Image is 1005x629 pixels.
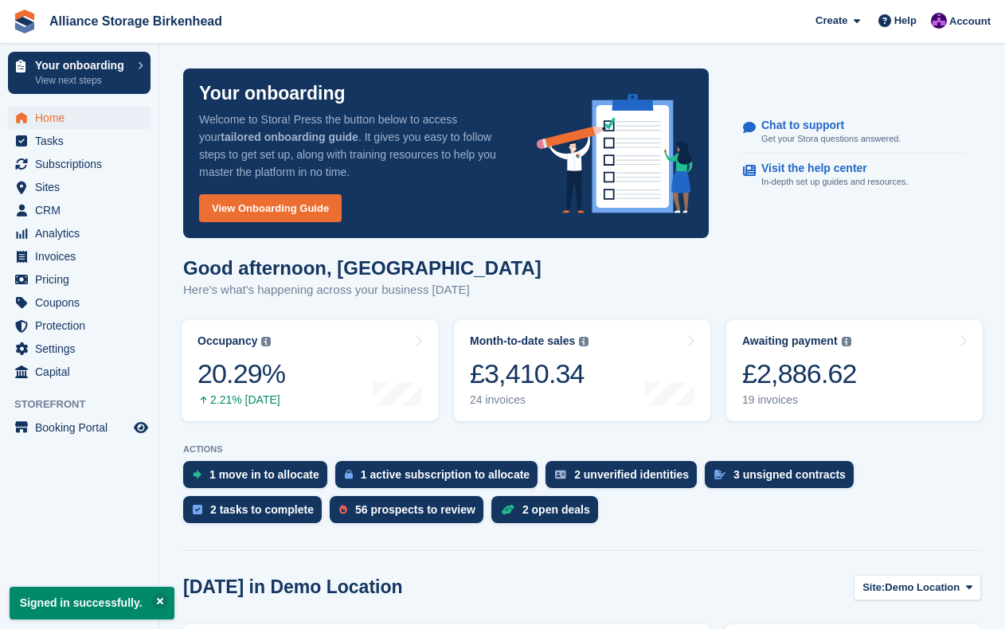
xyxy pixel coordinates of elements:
[8,361,151,383] a: menu
[35,73,130,88] p: View next steps
[8,222,151,244] a: menu
[361,468,530,481] div: 1 active subscription to allocate
[931,13,947,29] img: Romilly Norton
[470,393,589,407] div: 24 invoices
[742,393,857,407] div: 19 invoices
[183,444,981,455] p: ACTIONS
[35,338,131,360] span: Settings
[555,470,566,479] img: verify_identity-adf6edd0f0f0b5bbfe63781bf79b02c33cf7c696d77639b501bdc392416b5a36.svg
[339,505,347,514] img: prospect-51fa495bee0391a8d652442698ab0144808aea92771e9ea1ae160a38d050c398.svg
[454,320,710,421] a: Month-to-date sales £3,410.34 24 invoices
[210,503,314,516] div: 2 tasks to complete
[35,245,131,268] span: Invoices
[8,130,151,152] a: menu
[862,580,885,596] span: Site:
[182,320,438,421] a: Occupancy 20.29% 2.21% [DATE]
[8,416,151,439] a: menu
[35,176,131,198] span: Sites
[574,468,689,481] div: 2 unverified identities
[183,461,335,496] a: 1 move in to allocate
[43,8,229,34] a: Alliance Storage Birkenhead
[885,580,960,596] span: Demo Location
[854,575,981,601] button: Site: Demo Location
[199,111,511,181] p: Welcome to Stora! Press the button below to access your . It gives you easy to follow steps to ge...
[8,338,151,360] a: menu
[345,469,353,479] img: active_subscription_to_allocate_icon-d502201f5373d7db506a760aba3b589e785aa758c864c3986d89f69b8ff3...
[743,154,966,197] a: Visit the help center In-depth set up guides and resources.
[8,52,151,94] a: Your onboarding View next steps
[761,119,888,132] p: Chat to support
[8,176,151,198] a: menu
[197,357,285,390] div: 20.29%
[705,461,862,496] a: 3 unsigned contracts
[35,107,131,129] span: Home
[8,291,151,314] a: menu
[335,461,546,496] a: 1 active subscription to allocate
[537,94,693,213] img: onboarding-info-6c161a55d2c0e0a8cae90662b2fe09162a5109e8cc188191df67fb4f79e88e88.svg
[815,13,847,29] span: Create
[8,245,151,268] a: menu
[579,337,589,346] img: icon-info-grey-7440780725fd019a000dd9b08b2336e03edf1995a4989e88bcd33f0948082b44.svg
[131,418,151,437] a: Preview store
[35,314,131,337] span: Protection
[8,199,151,221] a: menu
[842,337,851,346] img: icon-info-grey-7440780725fd019a000dd9b08b2336e03edf1995a4989e88bcd33f0948082b44.svg
[8,314,151,337] a: menu
[14,397,158,412] span: Storefront
[733,468,846,481] div: 3 unsigned contracts
[470,334,575,348] div: Month-to-date sales
[761,132,901,146] p: Get your Stora questions answered.
[35,130,131,152] span: Tasks
[522,503,590,516] div: 2 open deals
[761,175,909,189] p: In-depth set up guides and resources.
[261,337,271,346] img: icon-info-grey-7440780725fd019a000dd9b08b2336e03edf1995a4989e88bcd33f0948082b44.svg
[193,505,202,514] img: task-75834270c22a3079a89374b754ae025e5fb1db73e45f91037f5363f120a921f8.svg
[13,10,37,33] img: stora-icon-8386f47178a22dfd0bd8f6a31ec36ba5ce8667c1dd55bd0f319d3a0aa187defe.svg
[35,60,130,71] p: Your onboarding
[355,503,475,516] div: 56 prospects to review
[894,13,917,29] span: Help
[491,496,606,531] a: 2 open deals
[501,504,514,515] img: deal-1b604bf984904fb50ccaf53a9ad4b4a5d6e5aea283cecdc64d6e3604feb123c2.svg
[35,291,131,314] span: Coupons
[193,470,201,479] img: move_ins_to_allocate_icon-fdf77a2bb77ea45bf5b3d319d69a93e2d87916cf1d5bf7949dd705db3b84f3ca.svg
[10,587,174,619] p: Signed in successfully.
[221,131,358,143] strong: tailored onboarding guide
[183,281,542,299] p: Here's what's happening across your business [DATE]
[761,162,896,175] p: Visit the help center
[197,334,257,348] div: Occupancy
[742,334,838,348] div: Awaiting payment
[330,496,491,531] a: 56 prospects to review
[470,357,589,390] div: £3,410.34
[199,84,346,103] p: Your onboarding
[8,107,151,129] a: menu
[8,268,151,291] a: menu
[183,576,403,598] h2: [DATE] in Demo Location
[546,461,705,496] a: 2 unverified identities
[35,361,131,383] span: Capital
[35,199,131,221] span: CRM
[35,153,131,175] span: Subscriptions
[726,320,983,421] a: Awaiting payment £2,886.62 19 invoices
[714,470,725,479] img: contract_signature_icon-13c848040528278c33f63329250d36e43548de30e8caae1d1a13099fd9432cc5.svg
[8,153,151,175] a: menu
[35,268,131,291] span: Pricing
[183,496,330,531] a: 2 tasks to complete
[197,393,285,407] div: 2.21% [DATE]
[199,194,342,222] a: View Onboarding Guide
[949,14,991,29] span: Account
[35,222,131,244] span: Analytics
[183,257,542,279] h1: Good afternoon, [GEOGRAPHIC_DATA]
[742,357,857,390] div: £2,886.62
[743,111,966,154] a: Chat to support Get your Stora questions answered.
[35,416,131,439] span: Booking Portal
[209,468,319,481] div: 1 move in to allocate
